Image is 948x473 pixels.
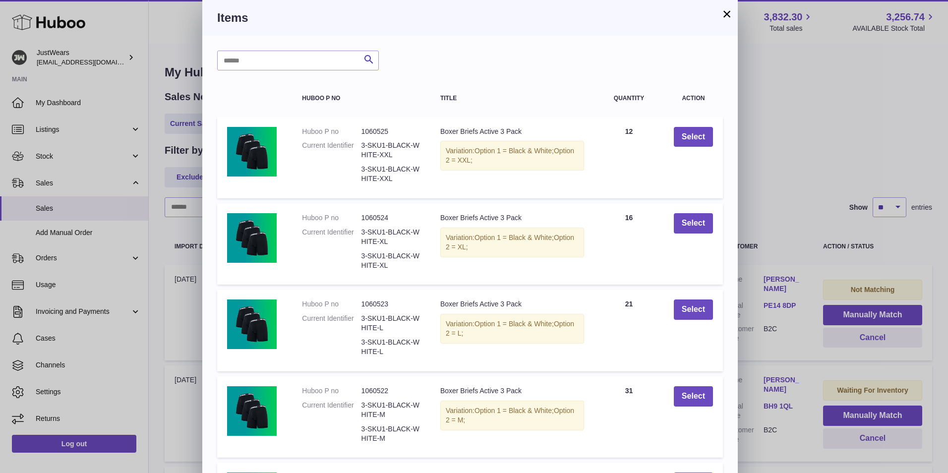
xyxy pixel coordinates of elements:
td: 21 [594,290,664,371]
th: Huboo P no [292,85,430,112]
span: Option 1 = Black & White; [474,234,554,241]
div: Variation: [440,401,584,430]
button: Select [674,299,713,320]
h3: Items [217,10,723,26]
td: 12 [594,117,664,198]
img: Boxer Briefs Active 3 Pack [227,299,277,349]
td: 31 [594,376,664,458]
dd: 3-SKU1-BLACK-WHITE-L [361,314,420,333]
dd: 3-SKU1-BLACK-WHITE-XXL [361,165,420,183]
div: Variation: [440,228,584,257]
dt: Current Identifier [302,141,361,160]
div: Variation: [440,141,584,171]
dt: Current Identifier [302,228,361,246]
th: Title [430,85,594,112]
img: Boxer Briefs Active 3 Pack [227,127,277,177]
dt: Current Identifier [302,314,361,333]
div: Boxer Briefs Active 3 Pack [440,213,584,223]
dt: Huboo P no [302,386,361,396]
div: Boxer Briefs Active 3 Pack [440,299,584,309]
span: Option 1 = Black & White; [474,407,554,414]
dd: 3-SKU1-BLACK-WHITE-XL [361,228,420,246]
dd: 3-SKU1-BLACK-WHITE-M [361,424,420,443]
dt: Huboo P no [302,299,361,309]
div: Variation: [440,314,584,344]
span: Option 2 = M; [446,407,574,424]
img: Boxer Briefs Active 3 Pack [227,213,277,263]
img: Boxer Briefs Active 3 Pack [227,386,277,436]
dt: Current Identifier [302,401,361,419]
span: Option 2 = XL; [446,234,574,251]
dd: 3-SKU1-BLACK-WHITE-M [361,401,420,419]
th: Action [664,85,723,112]
dd: 1060522 [361,386,420,396]
th: Quantity [594,85,664,112]
button: Select [674,213,713,234]
dd: 3-SKU1-BLACK-WHITE-XXL [361,141,420,160]
dd: 1060523 [361,299,420,309]
dd: 1060525 [361,127,420,136]
dd: 3-SKU1-BLACK-WHITE-XL [361,251,420,270]
div: Boxer Briefs Active 3 Pack [440,127,584,136]
button: Select [674,127,713,147]
dd: 1060524 [361,213,420,223]
button: × [721,8,733,20]
span: Option 1 = Black & White; [474,320,554,328]
dt: Huboo P no [302,127,361,136]
button: Select [674,386,713,407]
td: 16 [594,203,664,285]
span: Option 1 = Black & White; [474,147,554,155]
dd: 3-SKU1-BLACK-WHITE-L [361,338,420,356]
dt: Huboo P no [302,213,361,223]
div: Boxer Briefs Active 3 Pack [440,386,584,396]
